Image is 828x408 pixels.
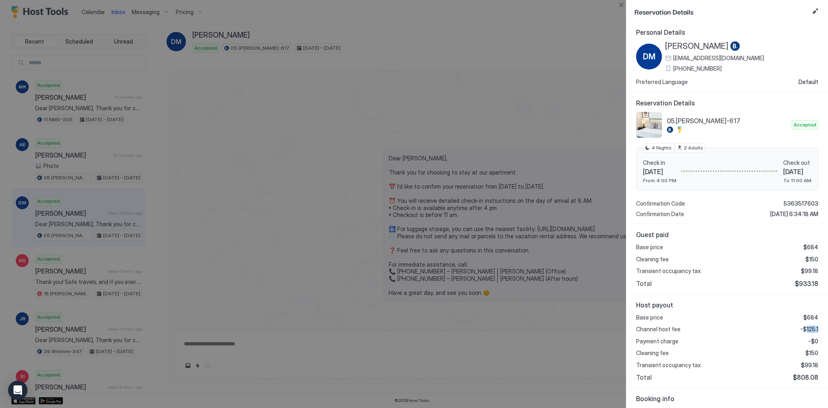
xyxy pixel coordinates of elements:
[810,6,820,16] button: Edit reservation
[808,338,818,345] span: -$0
[636,99,818,107] span: Reservation Details
[636,231,818,239] span: Guest paid
[636,28,818,36] span: Personal Details
[636,301,818,309] span: Host payout
[800,326,818,333] span: -$125.1
[643,50,655,63] span: DM
[783,168,811,176] span: [DATE]
[783,159,811,166] span: Check out
[805,256,818,263] span: $150
[636,200,685,207] span: Confirmation Code
[651,144,672,151] span: 4 Nights
[636,210,684,218] span: Confirmation Date
[636,280,652,288] span: Total
[636,373,652,381] span: Total
[673,65,722,72] span: [PHONE_NUMBER]
[636,244,663,251] span: Base price
[665,41,729,51] span: [PERSON_NAME]
[636,362,701,369] span: Transient occupancy tax
[803,314,818,321] span: $684
[636,267,701,275] span: Transient occupancy tax
[636,314,663,321] span: Base price
[684,144,703,151] span: 2 Adults
[636,395,818,403] span: Booking info
[643,168,676,176] span: [DATE]
[636,349,669,357] span: Cleaning fee
[667,117,788,125] span: 05.[PERSON_NAME]-617
[634,6,809,17] span: Reservation Details
[803,244,818,251] span: $684
[636,338,678,345] span: Payment charge
[801,267,818,275] span: $99.18
[643,159,676,166] span: Check in
[784,200,818,207] span: 5363517603
[801,362,818,369] span: $99.18
[636,326,681,333] span: Channel host fee
[794,121,816,128] span: Accepted
[793,373,818,381] span: $808.08
[673,55,764,62] span: [EMAIL_ADDRESS][DOMAIN_NAME]
[770,210,818,218] span: [DATE] 6:34:18 AM
[636,256,669,263] span: Cleaning fee
[805,349,818,357] span: $150
[636,112,662,138] div: listing image
[783,177,811,183] span: To 11:00 AM
[8,381,27,400] div: Open Intercom Messenger
[795,280,818,288] span: $933.18
[643,177,676,183] span: From 4:00 PM
[799,78,818,86] span: Default
[636,78,688,86] span: Preferred Language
